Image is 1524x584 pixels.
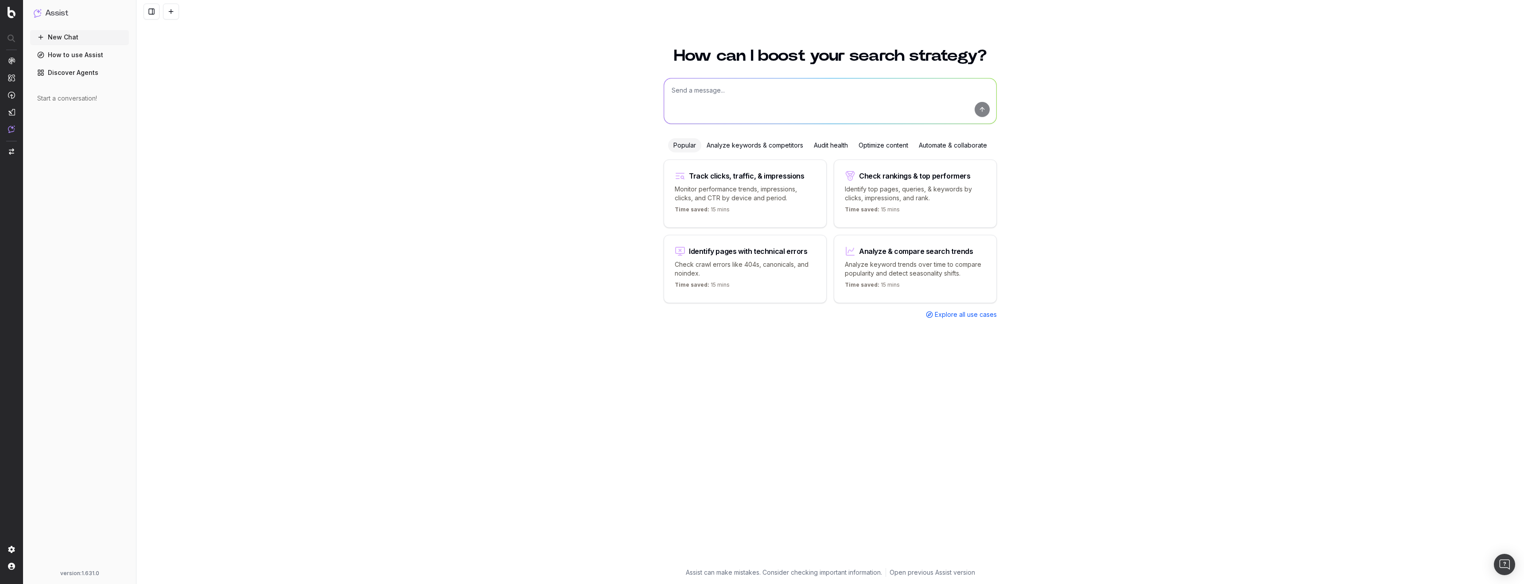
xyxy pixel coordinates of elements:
p: Identify top pages, queries, & keywords by clicks, impressions, and rank. [845,185,986,202]
div: version: 1.631.0 [34,570,125,577]
p: 15 mins [845,206,900,217]
button: Assist [34,7,125,19]
div: Analyze keywords & competitors [701,138,809,152]
p: 15 mins [675,281,730,292]
div: Track clicks, traffic, & impressions [689,172,805,179]
p: Monitor performance trends, impressions, clicks, and CTR by device and period. [675,185,816,202]
span: Time saved: [845,206,879,213]
img: Studio [8,109,15,116]
div: Analyze & compare search trends [859,248,973,255]
img: Intelligence [8,74,15,82]
img: Assist [8,125,15,133]
div: Automate & collaborate [914,138,992,152]
p: Assist can make mistakes. Consider checking important information. [686,568,882,577]
p: Check crawl errors like 404s, canonicals, and noindex. [675,260,816,278]
img: Analytics [8,57,15,64]
img: Botify logo [8,7,16,18]
span: Explore all use cases [935,310,997,319]
div: Audit health [809,138,853,152]
img: My account [8,563,15,570]
h1: How can I boost your search strategy? [664,48,997,64]
p: Analyze keyword trends over time to compare popularity and detect seasonality shifts. [845,260,986,278]
p: 15 mins [845,281,900,292]
span: Time saved: [845,281,879,288]
a: Open previous Assist version [890,568,975,577]
div: Optimize content [853,138,914,152]
h1: Assist [45,7,68,19]
a: Discover Agents [30,66,129,80]
div: Check rankings & top performers [859,172,971,179]
div: Start a conversation! [37,94,122,103]
a: Explore all use cases [926,310,997,319]
span: Time saved: [675,206,709,213]
div: Open Intercom Messenger [1494,554,1515,575]
div: Identify pages with technical errors [689,248,808,255]
span: Time saved: [675,281,709,288]
img: Activation [8,91,15,99]
div: Popular [668,138,701,152]
a: How to use Assist [30,48,129,62]
button: New Chat [30,30,129,44]
img: Setting [8,546,15,553]
img: Assist [34,9,42,17]
img: Switch project [9,148,14,155]
p: 15 mins [675,206,730,217]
